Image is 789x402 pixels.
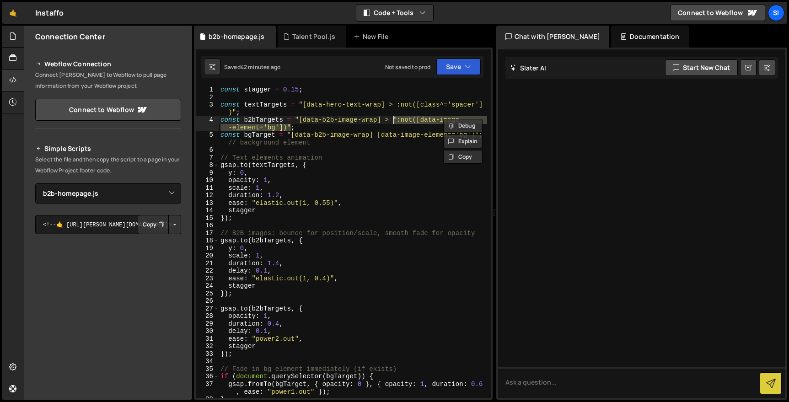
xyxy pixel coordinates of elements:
div: 14 [196,207,219,214]
div: 6 [196,146,219,154]
div: b2b-homepage.js [209,32,264,41]
div: 7 [196,154,219,162]
div: 16 [196,222,219,230]
div: 15 [196,214,219,222]
div: 36 [196,373,219,381]
div: 34 [196,358,219,365]
div: Chat with [PERSON_NAME] [496,26,610,48]
h2: Webflow Connection [35,59,181,70]
h2: Connection Center [35,32,105,42]
div: 2 [196,94,219,102]
div: Button group with nested dropdown [138,215,181,234]
button: Debug [443,119,483,133]
div: Talent Pool.js [292,32,335,41]
a: Connect to Webflow [670,5,765,21]
div: Saved [224,63,280,71]
textarea: <!--🤙 [URL][PERSON_NAME][DOMAIN_NAME]> <script>document.addEventListener("DOMContentLoaded", func... [35,215,181,234]
div: New File [354,32,392,41]
div: 29 [196,320,219,328]
div: 26 [196,297,219,305]
div: 37 [196,381,219,396]
div: 23 [196,275,219,283]
div: 19 [196,245,219,252]
div: 8 [196,161,219,169]
a: Connect to Webflow [35,99,181,121]
button: Start new chat [665,59,738,76]
button: Explain [443,134,483,148]
a: 🤙 [2,2,24,24]
div: 22 [196,267,219,275]
div: 5 [196,131,219,146]
div: 18 [196,237,219,245]
div: 13 [196,199,219,207]
div: 10 [196,177,219,184]
div: 17 [196,230,219,237]
div: 24 [196,282,219,290]
div: 12 [196,192,219,199]
div: 11 [196,184,219,192]
div: 21 [196,260,219,268]
div: 3 [196,101,219,116]
div: 28 [196,312,219,320]
button: Copy [138,215,169,234]
div: 31 [196,335,219,343]
iframe: YouTube video player [35,249,182,332]
div: 35 [196,365,219,373]
div: Documentation [611,26,688,48]
a: SI [768,5,784,21]
div: 30 [196,327,219,335]
button: Copy [443,150,483,164]
button: Code + Tools [356,5,433,21]
div: 1 [196,86,219,94]
div: 4 [196,116,219,131]
div: 9 [196,169,219,177]
button: Save [436,59,481,75]
div: Not saved to prod [385,63,431,71]
p: Connect [PERSON_NAME] to Webflow to pull page information from your Webflow project [35,70,181,91]
p: Select the file and then copy the script to a page in your Webflow Project footer code. [35,154,181,176]
div: 25 [196,290,219,298]
div: 33 [196,350,219,358]
div: Instaffo [35,7,64,18]
h2: Slater AI [510,64,547,72]
div: 27 [196,305,219,313]
div: 42 minutes ago [241,63,280,71]
div: 20 [196,252,219,260]
h2: Simple Scripts [35,143,181,154]
div: 32 [196,343,219,350]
